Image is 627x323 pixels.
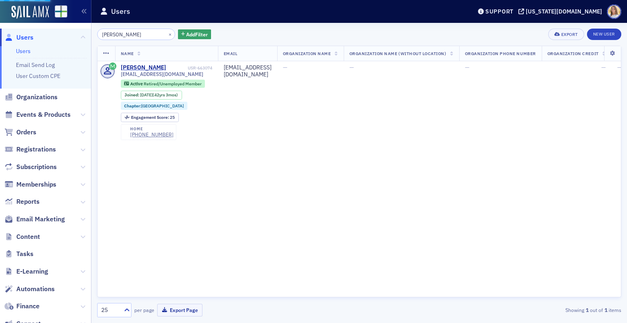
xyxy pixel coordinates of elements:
[224,64,271,78] div: [EMAIL_ADDRESS][DOMAIN_NAME]
[349,64,354,71] span: —
[16,302,40,311] span: Finance
[124,81,201,86] a: Active Retired/Unemployed Member
[4,267,48,276] a: E-Learning
[121,71,203,77] span: [EMAIL_ADDRESS][DOMAIN_NAME]
[140,92,153,98] span: [DATE]
[186,31,208,38] span: Add Filter
[617,64,622,71] span: —
[16,47,31,55] a: Users
[16,215,65,224] span: Email Marketing
[16,61,55,69] a: Email Send Log
[526,8,602,15] div: [US_STATE][DOMAIN_NAME]
[16,180,56,189] span: Memberships
[11,6,49,19] img: SailAMX
[16,110,71,119] span: Events & Products
[603,306,609,314] strong: 1
[16,33,33,42] span: Users
[16,267,48,276] span: E-Learning
[144,81,202,87] span: Retired/Unemployed Member
[140,92,178,98] div: (42yrs 3mos)
[121,64,166,71] a: [PERSON_NAME]
[465,64,469,71] span: —
[125,92,140,98] span: Joined :
[16,249,33,258] span: Tasks
[134,306,154,314] label: per page
[16,197,40,206] span: Reports
[584,306,590,314] strong: 1
[131,115,175,120] div: 25
[4,93,58,102] a: Organizations
[49,5,67,19] a: View Homepage
[97,29,175,40] input: Search…
[131,114,170,120] span: Engagement Score :
[4,302,40,311] a: Finance
[452,306,621,314] div: Showing out of items
[16,145,56,154] span: Registrations
[121,102,188,110] div: Chapter:
[4,145,56,154] a: Registrations
[349,51,447,56] span: Organization Name (Without Location)
[16,93,58,102] span: Organizations
[16,285,55,294] span: Automations
[124,103,184,109] a: Chapter:[GEOGRAPHIC_DATA]
[485,8,514,15] div: Support
[283,51,331,56] span: Organization Name
[130,81,144,87] span: Active
[4,215,65,224] a: Email Marketing
[178,29,211,40] button: AddFilter
[465,51,536,56] span: Organization Phone Number
[601,64,606,71] span: —
[55,5,67,18] img: SailAMX
[167,65,212,71] div: USR-663074
[121,91,182,100] div: Joined: 1983-05-17 00:00:00
[547,51,599,56] span: Organization Credit
[4,249,33,258] a: Tasks
[101,306,119,314] div: 25
[4,180,56,189] a: Memberships
[130,127,173,131] div: home
[16,163,57,172] span: Subscriptions
[111,7,130,16] h1: Users
[167,30,174,38] button: ×
[4,128,36,137] a: Orders
[130,131,173,138] a: [PHONE_NUMBER]
[124,103,141,109] span: Chapter :
[518,9,605,14] button: [US_STATE][DOMAIN_NAME]
[561,32,578,37] div: Export
[157,304,202,316] button: Export Page
[4,197,40,206] a: Reports
[121,80,205,88] div: Active: Active: Retired/Unemployed Member
[16,232,40,241] span: Content
[121,51,134,56] span: Name
[548,29,584,40] button: Export
[4,163,57,172] a: Subscriptions
[16,72,60,80] a: User Custom CPE
[121,113,179,122] div: Engagement Score: 25
[4,33,33,42] a: Users
[4,232,40,241] a: Content
[587,29,621,40] a: New User
[283,64,287,71] span: —
[607,4,621,19] span: Profile
[4,285,55,294] a: Automations
[224,51,238,56] span: Email
[4,110,71,119] a: Events & Products
[16,128,36,137] span: Orders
